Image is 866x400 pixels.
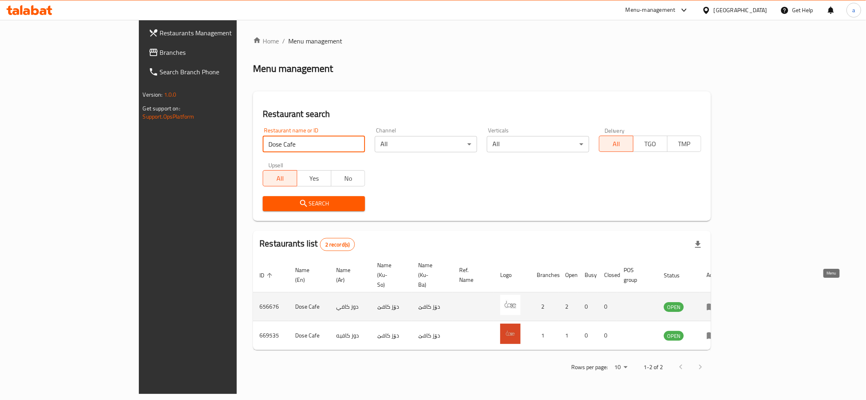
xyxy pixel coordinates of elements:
[253,36,711,46] nav: breadcrumb
[269,199,358,209] span: Search
[598,292,617,321] td: 0
[598,321,617,350] td: 0
[295,265,320,285] span: Name (En)
[671,138,698,150] span: TMP
[559,292,578,321] td: 2
[253,62,333,75] h2: Menu management
[263,170,297,186] button: All
[599,136,633,152] button: All
[320,241,355,249] span: 2 record(s)
[626,5,676,15] div: Menu-management
[282,36,285,46] li: /
[633,136,667,152] button: TGO
[706,331,721,340] div: Menu
[530,321,559,350] td: 1
[259,238,355,251] h2: Restaurants list
[142,43,283,62] a: Branches
[143,103,180,114] span: Get support on:
[714,6,767,15] div: [GEOGRAPHIC_DATA]
[263,196,365,211] button: Search
[412,321,453,350] td: دۆز کافێ
[530,292,559,321] td: 2
[412,292,453,321] td: دۆز کافێ
[688,235,708,254] div: Export file
[143,111,194,122] a: Support.OpsPlatform
[578,258,598,292] th: Busy
[598,258,617,292] th: Closed
[624,265,648,285] span: POS group
[164,89,177,100] span: 1.0.0
[336,265,361,285] span: Name (Ar)
[571,362,608,372] p: Rows per page:
[330,292,371,321] td: دوز كافي
[459,265,484,285] span: Ref. Name
[559,321,578,350] td: 1
[664,270,690,280] span: Status
[375,136,477,152] div: All
[611,361,631,374] div: Rows per page:
[330,321,371,350] td: دوز كافيه
[371,321,412,350] td: دۆز کافێ
[500,324,520,344] img: Dose Cafe
[288,36,342,46] span: Menu management
[259,270,275,280] span: ID
[637,138,664,150] span: TGO
[500,295,520,315] img: Dose Cafe
[263,136,365,152] input: Search for restaurant name or ID..
[664,302,684,312] div: OPEN
[142,62,283,82] a: Search Branch Phone
[160,28,277,38] span: Restaurants Management
[494,258,530,292] th: Logo
[320,238,355,251] div: Total records count
[664,303,684,312] span: OPEN
[160,67,277,77] span: Search Branch Phone
[331,170,365,186] button: No
[289,292,330,321] td: Dose Cafe
[667,136,702,152] button: TMP
[578,321,598,350] td: 0
[143,89,163,100] span: Version:
[289,321,330,350] td: Dose Cafe
[644,362,663,372] p: 1-2 of 2
[268,162,283,168] label: Upsell
[266,173,294,184] span: All
[605,128,625,133] label: Delivery
[664,331,684,341] span: OPEN
[603,138,630,150] span: All
[160,48,277,57] span: Branches
[253,258,728,350] table: enhanced table
[297,170,331,186] button: Yes
[335,173,362,184] span: No
[852,6,855,15] span: a
[263,108,701,120] h2: Restaurant search
[377,260,402,290] span: Name (Ku-So)
[700,258,728,292] th: Action
[559,258,578,292] th: Open
[142,23,283,43] a: Restaurants Management
[371,292,412,321] td: دۆز کافێ
[418,260,443,290] span: Name (Ku-Ba)
[530,258,559,292] th: Branches
[487,136,589,152] div: All
[300,173,328,184] span: Yes
[578,292,598,321] td: 0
